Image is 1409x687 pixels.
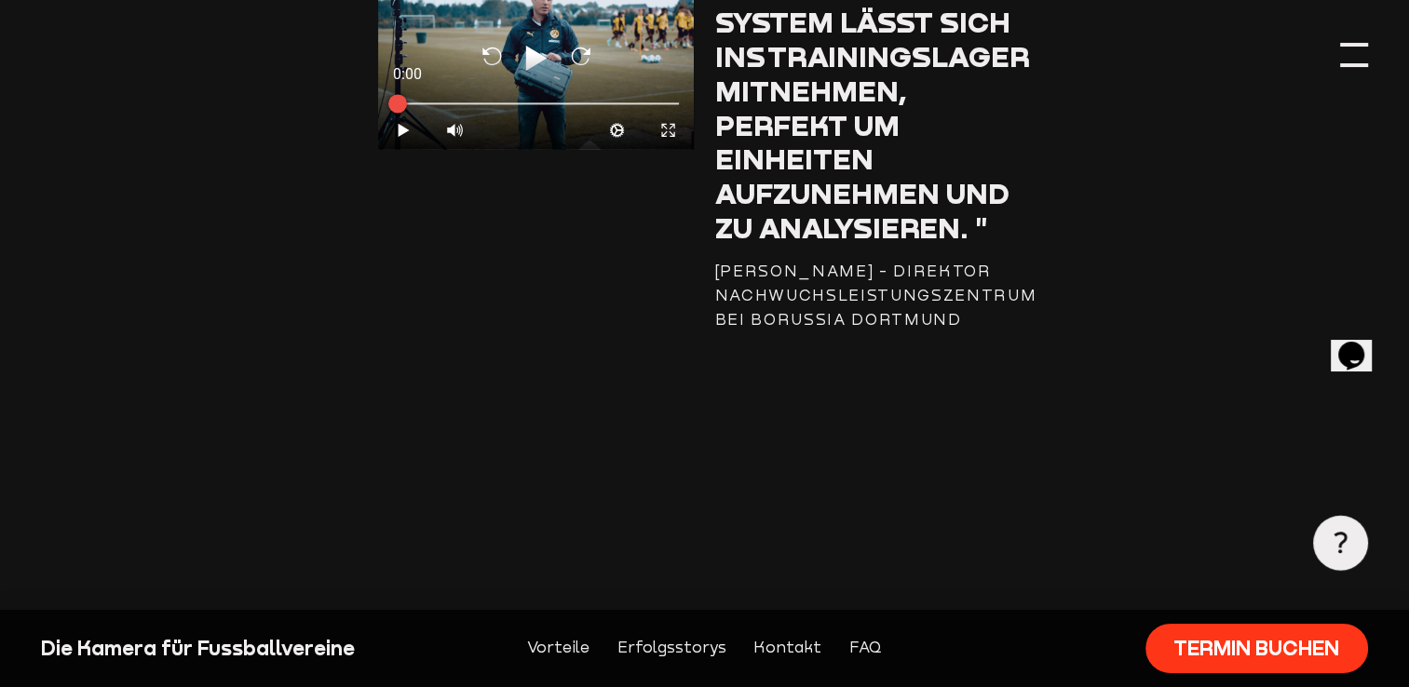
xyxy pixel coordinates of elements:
a: Erfolgsstorys [617,636,726,660]
span: " [975,210,987,245]
iframe: chat widget [1331,316,1390,371]
a: Vorteile [527,636,589,660]
a: Termin buchen [1145,624,1368,674]
a: Kontakt [753,636,821,660]
div: Die Kamera für Fussballvereine [41,635,357,663]
a: FAQ [849,636,882,660]
div: [PERSON_NAME] - Direktor Nachwuchsleistungszentrum bei Borussia Dortmund [715,260,1031,332]
div: 0:00 [378,53,536,96]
